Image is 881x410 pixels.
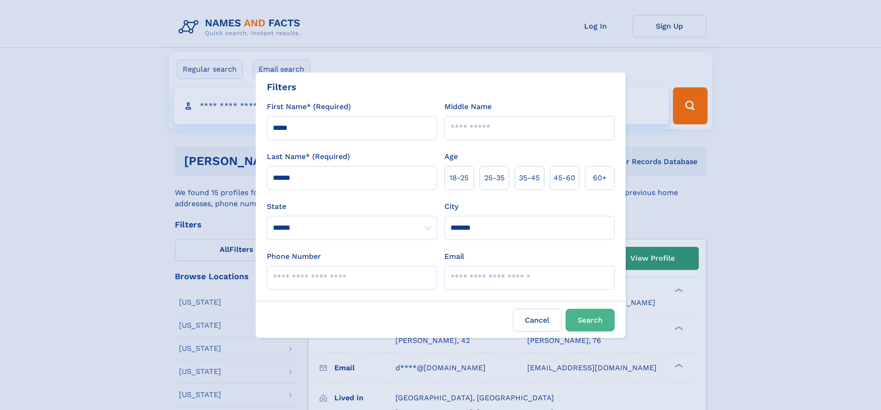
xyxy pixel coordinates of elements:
[267,101,351,112] label: First Name* (Required)
[450,172,468,184] span: 18‑25
[519,172,540,184] span: 35‑45
[444,151,458,162] label: Age
[566,309,615,331] button: Search
[267,151,350,162] label: Last Name* (Required)
[484,172,505,184] span: 25‑35
[554,172,575,184] span: 45‑60
[267,80,296,94] div: Filters
[267,251,321,262] label: Phone Number
[444,251,464,262] label: Email
[593,172,607,184] span: 60+
[513,309,562,331] label: Cancel
[267,201,437,212] label: State
[444,101,492,112] label: Middle Name
[444,201,458,212] label: City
